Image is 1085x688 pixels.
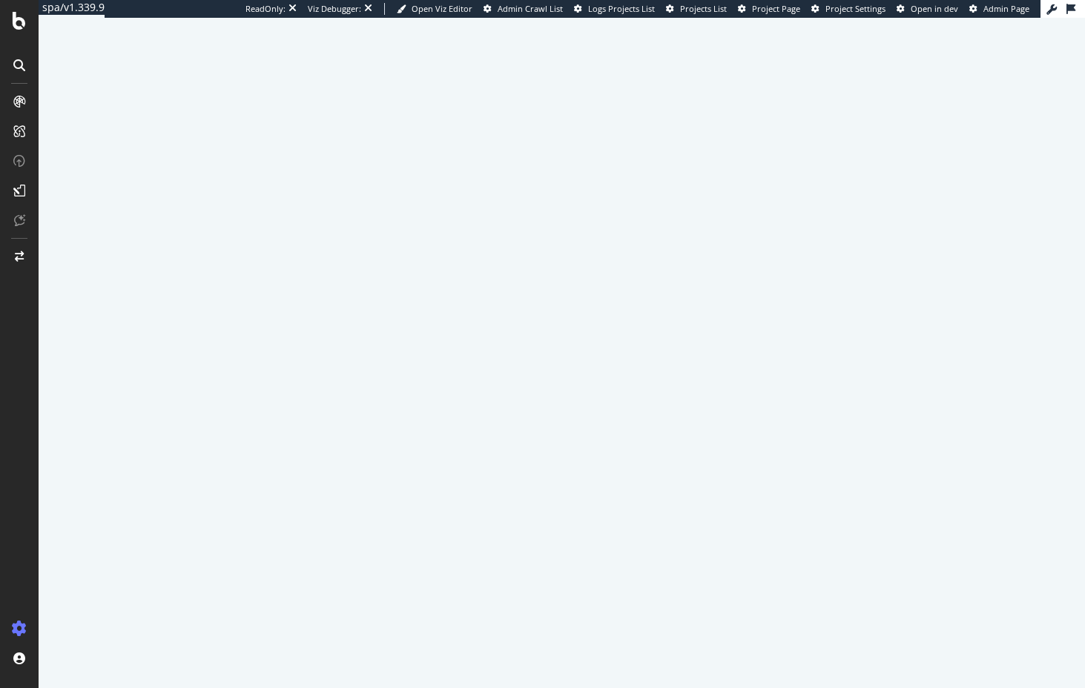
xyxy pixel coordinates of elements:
[666,3,727,15] a: Projects List
[969,3,1029,15] a: Admin Page
[412,3,472,14] span: Open Viz Editor
[574,3,655,15] a: Logs Projects List
[897,3,958,15] a: Open in dev
[983,3,1029,14] span: Admin Page
[308,3,361,15] div: Viz Debugger:
[811,3,886,15] a: Project Settings
[588,3,655,14] span: Logs Projects List
[825,3,886,14] span: Project Settings
[738,3,800,15] a: Project Page
[397,3,472,15] a: Open Viz Editor
[484,3,563,15] a: Admin Crawl List
[680,3,727,14] span: Projects List
[911,3,958,14] span: Open in dev
[498,3,563,14] span: Admin Crawl List
[752,3,800,14] span: Project Page
[245,3,286,15] div: ReadOnly:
